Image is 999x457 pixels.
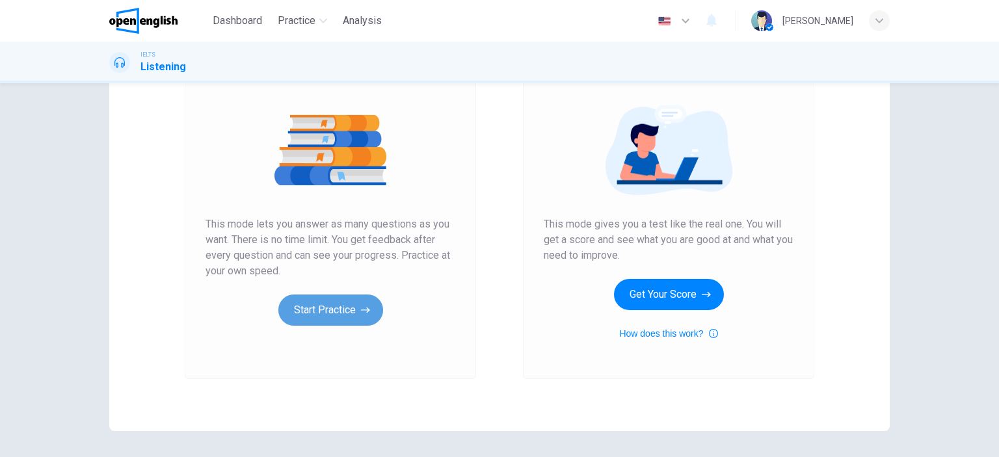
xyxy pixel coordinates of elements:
[782,13,853,29] div: [PERSON_NAME]
[213,13,262,29] span: Dashboard
[544,216,793,263] span: This mode gives you a test like the real one. You will get a score and see what you are good at a...
[273,9,332,33] button: Practice
[338,9,387,33] button: Analysis
[207,9,267,33] button: Dashboard
[140,59,186,75] h1: Listening
[656,16,673,26] img: en
[109,8,178,34] img: OpenEnglish logo
[206,216,455,279] span: This mode lets you answer as many questions as you want. There is no time limit. You get feedback...
[140,50,155,59] span: IELTS
[109,8,207,34] a: OpenEnglish logo
[343,13,382,29] span: Analysis
[619,326,717,341] button: How does this work?
[278,294,383,326] button: Start Practice
[614,279,724,310] button: Get Your Score
[278,13,315,29] span: Practice
[751,10,772,31] img: Profile picture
